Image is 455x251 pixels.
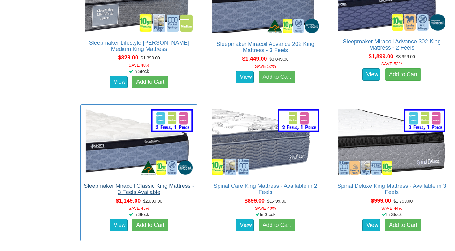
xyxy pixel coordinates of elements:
[332,211,452,218] div: In Stock
[369,53,393,59] span: $1,899.00
[259,71,295,83] a: Add to Cart
[132,219,168,231] a: Add to Cart
[128,63,149,68] font: SAVE 40%
[79,68,199,74] div: In Stock
[116,198,141,204] span: $1,149.00
[385,219,421,231] a: Add to Cart
[216,41,314,53] a: Sleepmaker Miracoil Advance 202 King Mattress - 3 Feels
[267,199,286,204] del: $1,499.00
[381,61,402,66] font: SAVE 52%
[381,206,402,211] font: SAVE 44%
[255,64,276,69] font: SAVE 52%
[236,219,254,231] a: View
[128,206,149,211] font: SAVE 45%
[84,108,194,177] img: Sleepmaker Miracoil Classic King Mattress - 3 Feels Available
[269,57,288,62] del: $3,049.00
[362,68,380,81] a: View
[385,68,421,81] a: Add to Cart
[255,206,276,211] font: SAVE 40%
[89,40,189,52] a: Sleepmaker Lifestyle [PERSON_NAME] Medium King Mattress
[242,56,267,62] span: $1,449.00
[396,54,415,59] del: $3,999.00
[141,55,160,60] del: $1,399.00
[393,199,413,204] del: $1,799.00
[110,76,128,88] a: View
[79,211,199,218] div: In Stock
[245,198,265,204] span: $899.00
[343,38,441,51] a: Sleepmaker Miracoil Advance 302 King Mattress - 2 Feels
[337,108,447,177] img: Spinal Deluxe King Mattress - Available in 3 Feels
[236,71,254,83] a: View
[214,183,317,195] a: Spinal Care King Mattress - Available in 2 Feels
[259,219,295,231] a: Add to Cart
[143,199,162,204] del: $2,099.00
[362,219,380,231] a: View
[371,198,391,204] span: $999.00
[84,183,194,195] a: Sleepmaker Miracoil Classic King Mattress - 3 Feels Available
[210,108,320,177] img: Spinal Care King Mattress - Available in 2 Feels
[206,211,325,218] div: In Stock
[337,183,446,195] a: Spinal Deluxe King Mattress - Available in 3 Feels
[132,76,168,88] a: Add to Cart
[118,55,138,61] span: $829.00
[110,219,128,231] a: View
